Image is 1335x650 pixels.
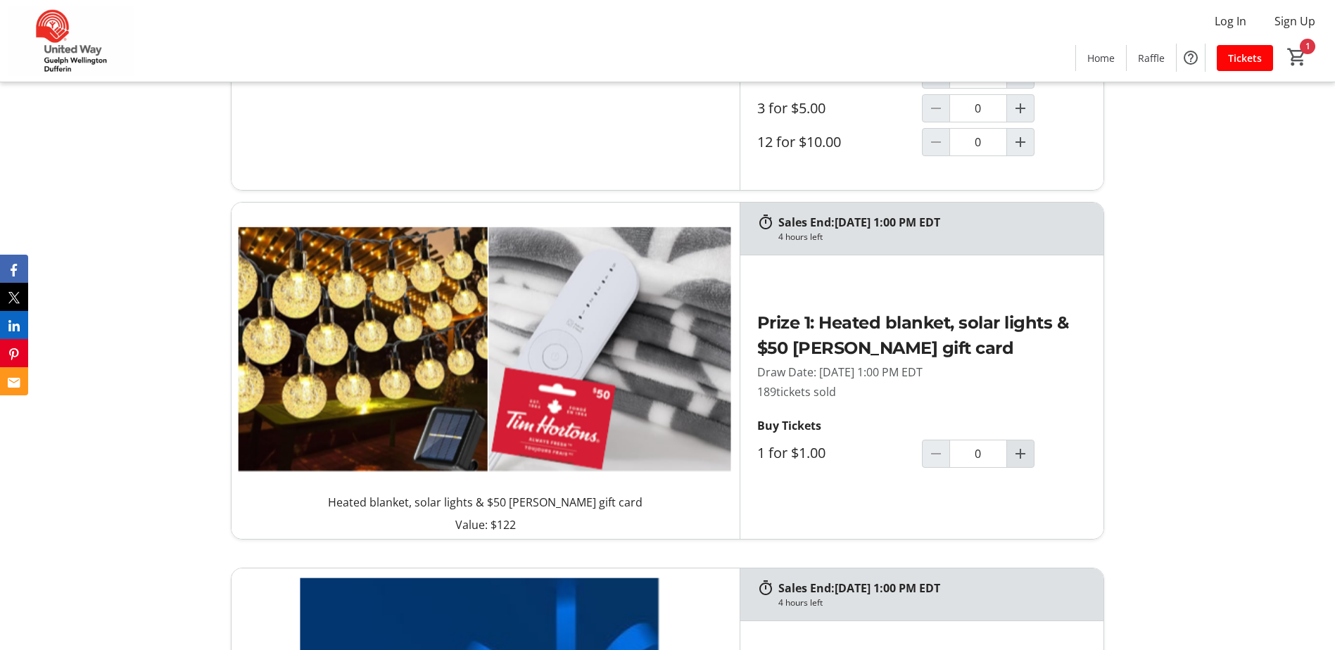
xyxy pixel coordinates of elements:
[1203,10,1258,32] button: Log In
[757,364,1087,381] p: Draw Date: [DATE] 1:00 PM EDT
[1217,45,1273,71] a: Tickets
[1007,129,1034,155] button: Increment by one
[757,100,825,117] label: 3 for $5.00
[1284,44,1310,70] button: Cart
[1007,95,1034,122] button: Increment by one
[1138,51,1165,65] span: Raffle
[757,445,825,461] label: 1 for $1.00
[1007,440,1034,467] button: Increment by one
[1263,10,1327,32] button: Sign Up
[1127,45,1176,71] a: Raffle
[835,580,940,596] span: [DATE] 1:00 PM EDT
[1177,44,1205,72] button: Help
[1087,51,1115,65] span: Home
[232,203,740,488] img: Prize 1: Heated blanket, solar lights & $50 Tim Hortons gift card
[778,597,823,609] div: 4 hours left
[757,418,821,433] strong: Buy Tickets
[778,580,835,596] span: Sales End:
[328,494,643,511] p: Heated blanket, solar lights & $50 [PERSON_NAME] gift card
[8,6,134,76] img: United Way Guelph Wellington Dufferin's Logo
[778,231,823,243] div: 4 hours left
[778,215,835,230] span: Sales End:
[757,310,1087,361] h2: Prize 1: Heated blanket, solar lights & $50 [PERSON_NAME] gift card
[835,215,940,230] span: [DATE] 1:00 PM EDT
[757,383,1087,400] p: 189 tickets sold
[243,516,728,533] p: Value: $122
[1076,45,1126,71] a: Home
[1274,13,1315,30] span: Sign Up
[757,134,841,151] label: 12 for $10.00
[1228,51,1262,65] span: Tickets
[757,66,825,83] label: 1 for $2.00
[1215,13,1246,30] span: Log In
